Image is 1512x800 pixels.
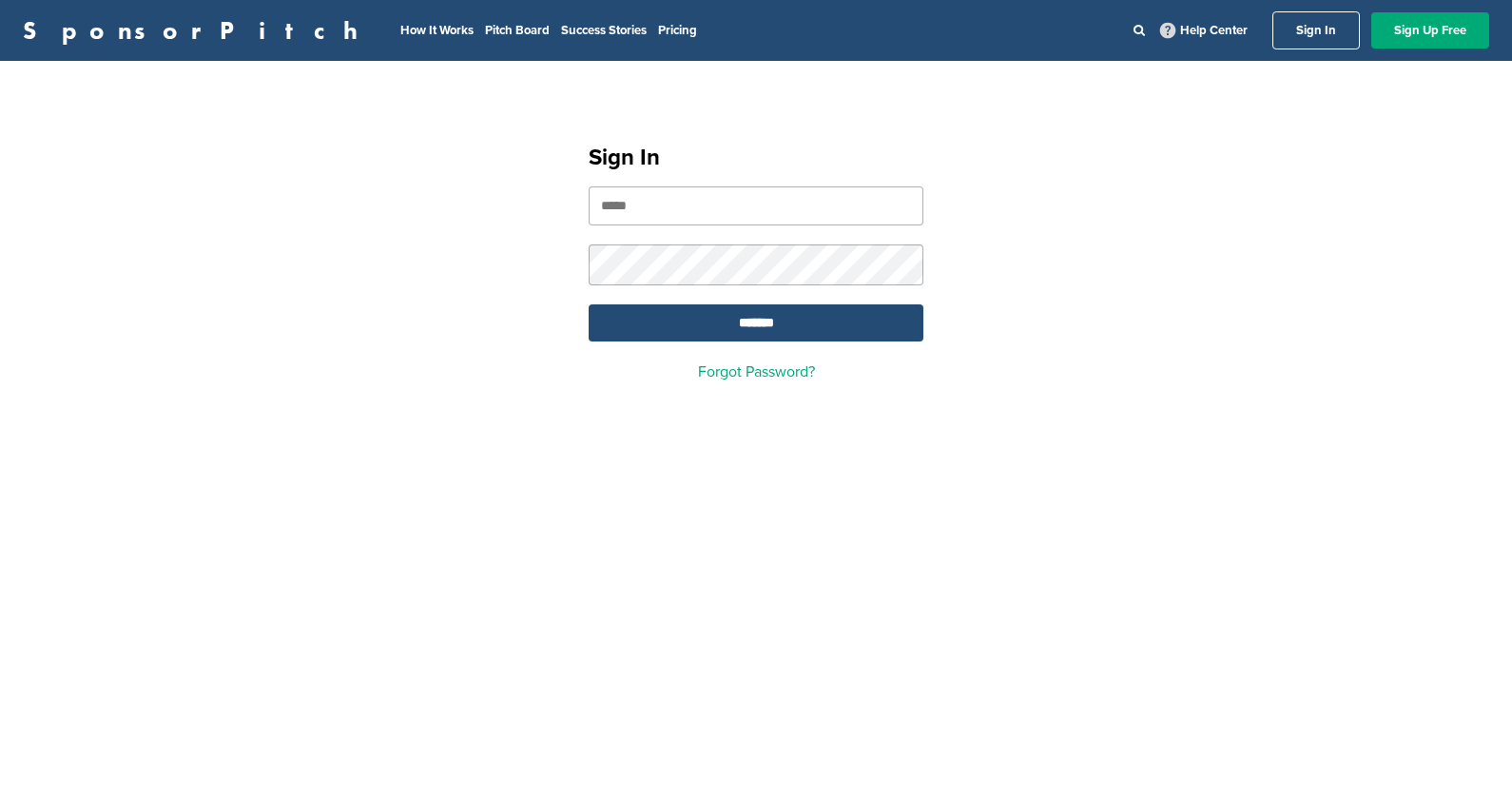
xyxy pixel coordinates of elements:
a: Sign In [1272,11,1360,49]
a: Forgot Password? [698,362,815,381]
a: SponsorPitch [23,18,370,43]
a: Pitch Board [485,23,550,38]
a: Sign Up Free [1371,12,1489,49]
a: How It Works [400,23,474,38]
a: Help Center [1156,19,1251,42]
h1: Sign In [589,141,923,175]
a: Pricing [658,23,697,38]
a: Success Stories [561,23,647,38]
